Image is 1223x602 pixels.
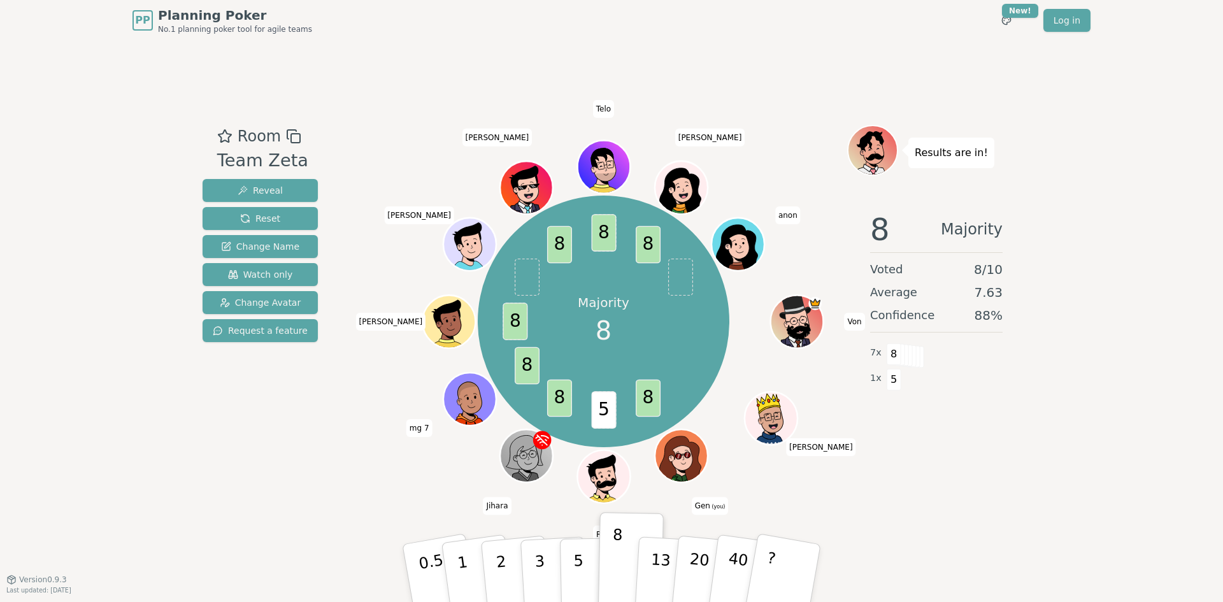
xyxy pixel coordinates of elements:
span: Reset [240,212,280,225]
button: Add as favourite [217,125,232,148]
span: Click to change your name [593,99,614,117]
span: 8 [887,343,901,365]
span: Change Name [221,240,299,253]
span: Voted [870,261,903,278]
p: Majority [578,294,629,312]
button: New! [995,9,1018,32]
span: Click to change your name [844,313,864,331]
p: 8 [611,526,622,594]
button: Reveal [203,179,318,202]
span: 8 [636,380,661,417]
span: 1 x [870,371,882,385]
button: Click to change your avatar [656,431,706,480]
span: Click to change your name [786,438,856,456]
button: Reset [203,207,318,230]
span: Majority [941,214,1003,245]
span: Von is the host [808,297,822,310]
span: Click to change your name [462,128,533,146]
span: Version 0.9.3 [19,575,67,585]
span: 88 % [975,306,1003,324]
span: 5 [887,369,901,391]
span: Click to change your name [775,206,801,224]
span: Change Avatar [220,296,301,309]
a: Log in [1043,9,1091,32]
button: Version0.9.3 [6,575,67,585]
span: 8 [591,214,616,252]
span: 8 [503,303,527,340]
span: PP [135,13,150,28]
span: Click to change your name [675,128,745,146]
p: Results are in! [915,144,988,162]
span: 8 [547,380,571,417]
span: (you) [710,504,726,510]
span: Watch only [228,268,293,281]
span: Click to change your name [692,497,729,515]
span: Click to change your name [384,206,454,224]
span: 8 [547,226,571,264]
span: 8 [870,214,890,245]
span: Average [870,283,917,301]
a: PPPlanning PokerNo.1 planning poker tool for agile teams [132,6,312,34]
span: 8 [515,347,540,385]
span: 8 / 10 [974,261,1003,278]
span: 8 [596,312,611,350]
span: Click to change your name [593,526,614,543]
span: 5 [591,391,616,429]
span: Request a feature [213,324,308,337]
button: Change Name [203,235,318,258]
span: Reveal [238,184,283,197]
span: Last updated: [DATE] [6,587,71,594]
span: No.1 planning poker tool for agile teams [158,24,312,34]
span: Confidence [870,306,934,324]
button: Change Avatar [203,291,318,314]
button: Request a feature [203,319,318,342]
div: Team Zeta [217,148,308,174]
button: Watch only [203,263,318,286]
span: Click to change your name [483,497,511,515]
span: Planning Poker [158,6,312,24]
span: Click to change your name [406,419,433,437]
span: 7.63 [974,283,1003,301]
span: 7 x [870,346,882,360]
div: New! [1002,4,1038,18]
span: Room [238,125,281,148]
span: Click to change your name [356,313,426,331]
span: 8 [636,226,661,264]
